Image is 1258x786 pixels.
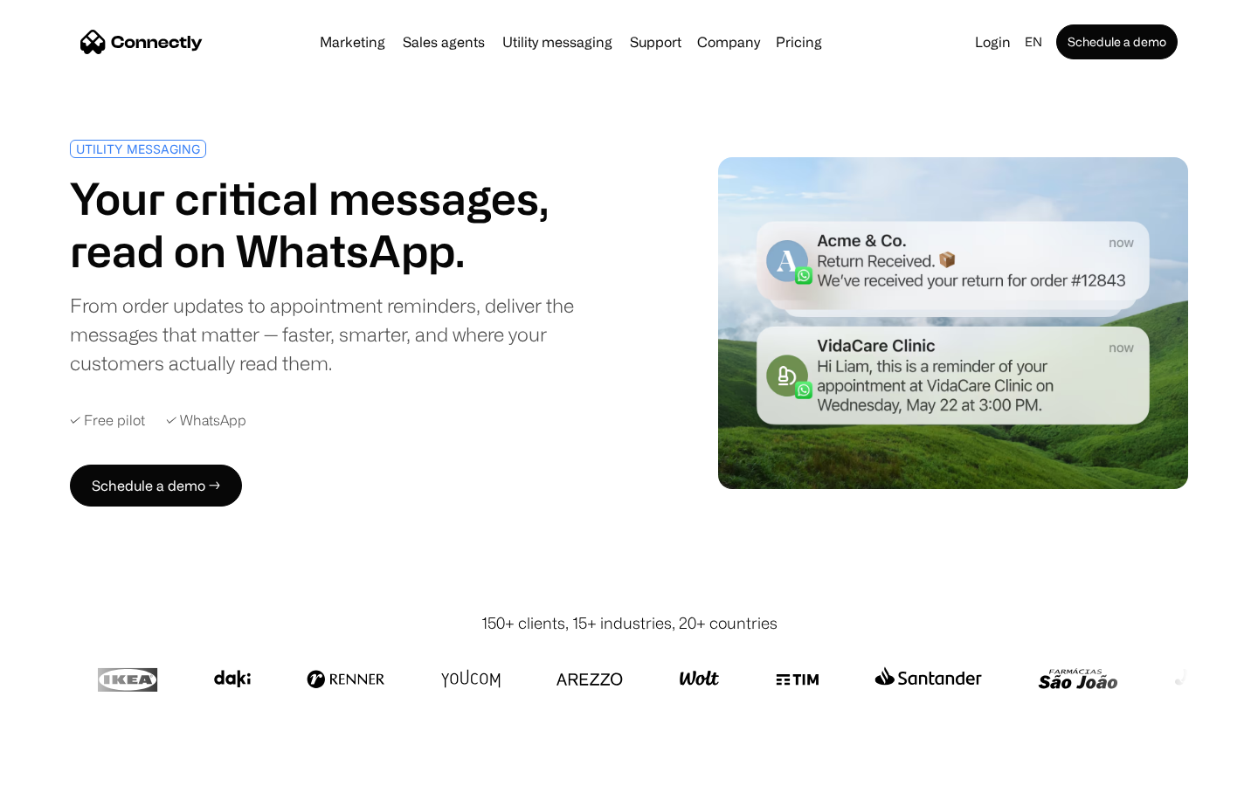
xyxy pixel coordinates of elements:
a: Sales agents [396,35,492,49]
div: Company [697,30,760,54]
div: ✓ Free pilot [70,412,145,429]
ul: Language list [35,755,105,780]
a: Utility messaging [495,35,619,49]
div: en [1025,30,1042,54]
div: 150+ clients, 15+ industries, 20+ countries [481,611,778,635]
a: Login [968,30,1018,54]
a: Pricing [769,35,829,49]
a: Marketing [313,35,392,49]
div: UTILITY MESSAGING [76,142,200,155]
aside: Language selected: English [17,754,105,780]
a: Schedule a demo [1056,24,1178,59]
a: Support [623,35,688,49]
div: From order updates to appointment reminders, deliver the messages that matter — faster, smarter, ... [70,291,622,377]
h1: Your critical messages, read on WhatsApp. [70,172,622,277]
a: Schedule a demo → [70,465,242,507]
div: ✓ WhatsApp [166,412,246,429]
